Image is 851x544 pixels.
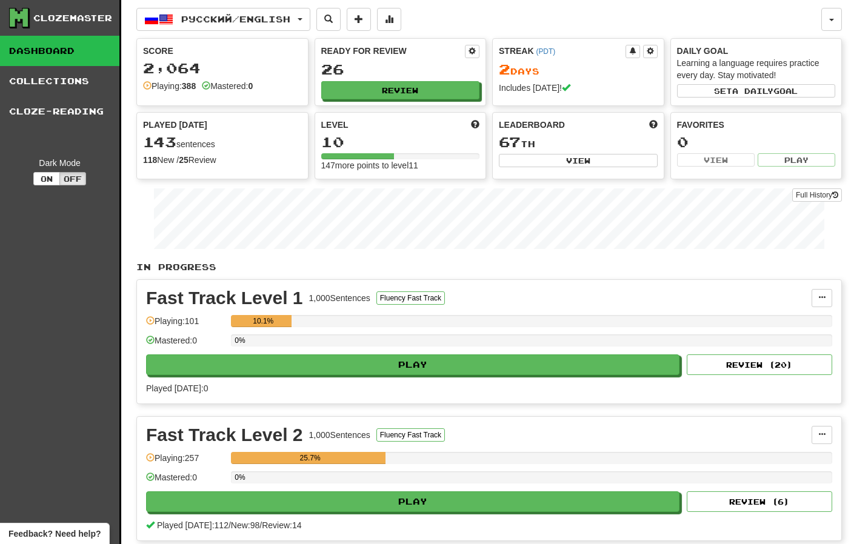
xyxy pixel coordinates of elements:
[143,119,207,131] span: Played [DATE]
[202,80,253,92] div: Mastered:
[309,292,370,304] div: 1,000 Sentences
[376,291,445,305] button: Fluency Fast Track
[677,134,836,150] div: 0
[316,8,341,31] button: Search sentences
[499,82,658,94] div: Includes [DATE]!
[649,119,658,131] span: This week in points, UTC
[8,528,101,540] span: Open feedback widget
[262,520,301,530] span: Review: 14
[229,520,231,530] span: /
[235,315,292,327] div: 10.1%
[143,61,302,76] div: 2,064
[235,452,385,464] div: 25.7%
[677,45,836,57] div: Daily Goal
[687,354,832,375] button: Review (20)
[231,520,259,530] span: New: 98
[146,426,303,444] div: Fast Track Level 2
[499,154,658,167] button: View
[179,155,189,165] strong: 25
[687,491,832,512] button: Review (6)
[146,471,225,491] div: Mastered: 0
[143,133,176,150] span: 143
[146,354,679,375] button: Play
[536,47,555,56] a: (PDT)
[376,428,445,442] button: Fluency Fast Track
[146,452,225,472] div: Playing: 257
[321,134,480,150] div: 10
[499,134,658,150] div: th
[321,45,466,57] div: Ready for Review
[677,119,836,131] div: Favorites
[677,153,755,167] button: View
[677,84,836,98] button: Seta dailygoal
[182,81,196,91] strong: 388
[321,159,480,171] div: 147 more points to level 11
[792,188,842,202] a: Full History
[677,57,836,81] div: Learning a language requires practice every day. Stay motivated!
[499,119,565,131] span: Leaderboard
[59,172,86,185] button: Off
[499,45,626,57] div: Streak
[9,157,110,169] div: Dark Mode
[143,134,302,150] div: sentences
[309,429,370,441] div: 1,000 Sentences
[499,62,658,78] div: Day s
[321,119,349,131] span: Level
[143,45,302,57] div: Score
[377,8,401,31] button: More stats
[146,289,303,307] div: Fast Track Level 1
[347,8,371,31] button: Add sentence to collection
[181,14,290,24] span: Русский / English
[146,334,225,354] div: Mastered: 0
[143,155,157,165] strong: 118
[143,154,302,166] div: New / Review
[143,80,196,92] div: Playing:
[471,119,479,131] span: Score more points to level up
[157,520,229,530] span: Played [DATE]: 112
[321,62,480,77] div: 26
[33,12,112,24] div: Clozemaster
[321,81,480,99] button: Review
[758,153,835,167] button: Play
[136,261,842,273] p: In Progress
[732,87,773,95] span: a daily
[33,172,60,185] button: On
[259,520,262,530] span: /
[146,383,208,393] span: Played [DATE]: 0
[248,81,253,91] strong: 0
[146,491,679,512] button: Play
[499,61,510,78] span: 2
[146,315,225,335] div: Playing: 101
[499,133,521,150] span: 67
[136,8,310,31] button: Русский/English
